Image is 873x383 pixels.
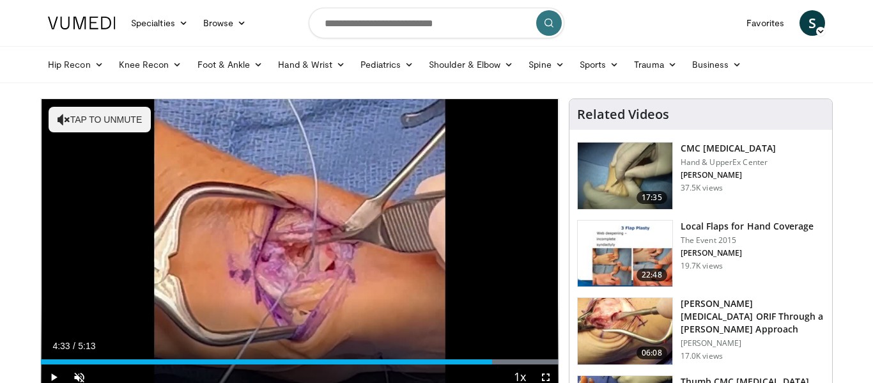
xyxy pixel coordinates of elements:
p: 37.5K views [681,183,723,193]
a: Specialties [123,10,196,36]
a: Pediatrics [353,52,421,77]
p: [PERSON_NAME] [681,338,824,348]
p: 19.7K views [681,261,723,271]
a: S [800,10,825,36]
h3: [PERSON_NAME][MEDICAL_DATA] ORIF Through a [PERSON_NAME] Approach [681,297,824,336]
a: 22:48 Local Flaps for Hand Coverage The Event 2015 [PERSON_NAME] 19.7K views [577,220,824,288]
a: Shoulder & Elbow [421,52,521,77]
a: Hand & Wrist [270,52,353,77]
span: 17:35 [637,191,667,204]
a: Hip Recon [40,52,111,77]
a: Spine [521,52,571,77]
p: Hand & UpperEx Center [681,157,776,168]
a: Browse [196,10,254,36]
button: Tap to unmute [49,107,151,132]
h3: CMC [MEDICAL_DATA] [681,142,776,155]
a: 06:08 [PERSON_NAME][MEDICAL_DATA] ORIF Through a [PERSON_NAME] Approach [PERSON_NAME] 17.0K views [577,297,824,365]
span: 06:08 [637,347,667,359]
a: 17:35 CMC [MEDICAL_DATA] Hand & UpperEx Center [PERSON_NAME] 37.5K views [577,142,824,210]
span: 4:33 [52,341,70,351]
span: / [73,341,75,351]
p: [PERSON_NAME] [681,248,814,258]
img: 54618_0000_3.png.150x105_q85_crop-smart_upscale.jpg [578,143,672,209]
img: VuMedi Logo [48,17,116,29]
p: 17.0K views [681,351,723,361]
img: b6f583b7-1888-44fa-9956-ce612c416478.150x105_q85_crop-smart_upscale.jpg [578,221,672,287]
img: af335e9d-3f89-4d46-97d1-d9f0cfa56dd9.150x105_q85_crop-smart_upscale.jpg [578,298,672,364]
a: Sports [572,52,627,77]
span: 5:13 [78,341,95,351]
h4: Related Videos [577,107,669,122]
h3: Local Flaps for Hand Coverage [681,220,814,233]
p: [PERSON_NAME] [681,170,776,180]
a: Trauma [626,52,684,77]
div: Progress Bar [41,359,559,364]
a: Favorites [739,10,792,36]
input: Search topics, interventions [309,8,564,38]
a: Knee Recon [111,52,190,77]
a: Business [684,52,750,77]
span: 22:48 [637,269,667,281]
a: Foot & Ankle [190,52,271,77]
p: The Event 2015 [681,235,814,246]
